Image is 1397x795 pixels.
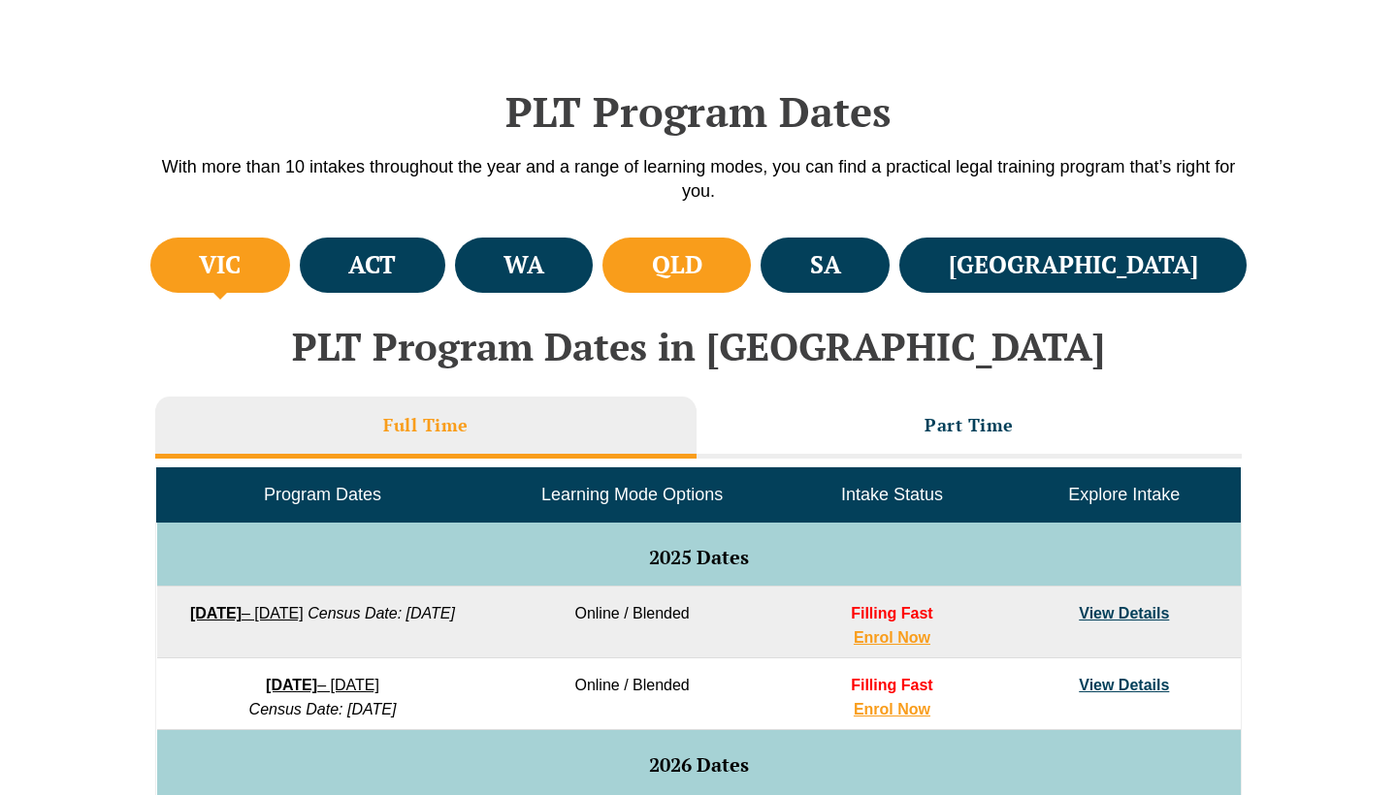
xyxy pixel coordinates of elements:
span: Intake Status [841,485,943,504]
span: 2026 Dates [649,751,749,778]
a: Enrol Now [854,701,930,717]
em: Census Date: [DATE] [249,701,397,717]
h3: Part Time [925,414,1014,436]
h4: SA [810,249,841,281]
td: Online / Blended [488,587,775,658]
strong: [DATE] [266,677,317,693]
h4: WA [504,249,544,281]
a: View Details [1079,677,1169,693]
span: Filling Fast [851,677,932,693]
strong: [DATE] [190,605,242,621]
h3: Full Time [383,414,469,436]
a: [DATE]– [DATE] [190,605,304,621]
a: Enrol Now [854,629,930,646]
span: Program Dates [264,485,381,504]
h4: [GEOGRAPHIC_DATA] [949,249,1198,281]
em: Census Date: [DATE] [308,605,455,621]
a: View Details [1079,605,1169,621]
span: Filling Fast [851,605,932,621]
p: With more than 10 intakes throughout the year and a range of learning modes, you can find a pract... [146,155,1251,204]
td: Online / Blended [488,658,775,730]
span: Explore Intake [1068,485,1180,504]
h2: PLT Program Dates in [GEOGRAPHIC_DATA] [146,325,1251,367]
h4: QLD [652,249,702,281]
h4: VIC [199,249,241,281]
h4: ACT [348,249,396,281]
span: Learning Mode Options [541,485,723,504]
a: [DATE]– [DATE] [266,677,379,693]
span: 2025 Dates [649,544,749,570]
h2: PLT Program Dates [146,87,1251,136]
